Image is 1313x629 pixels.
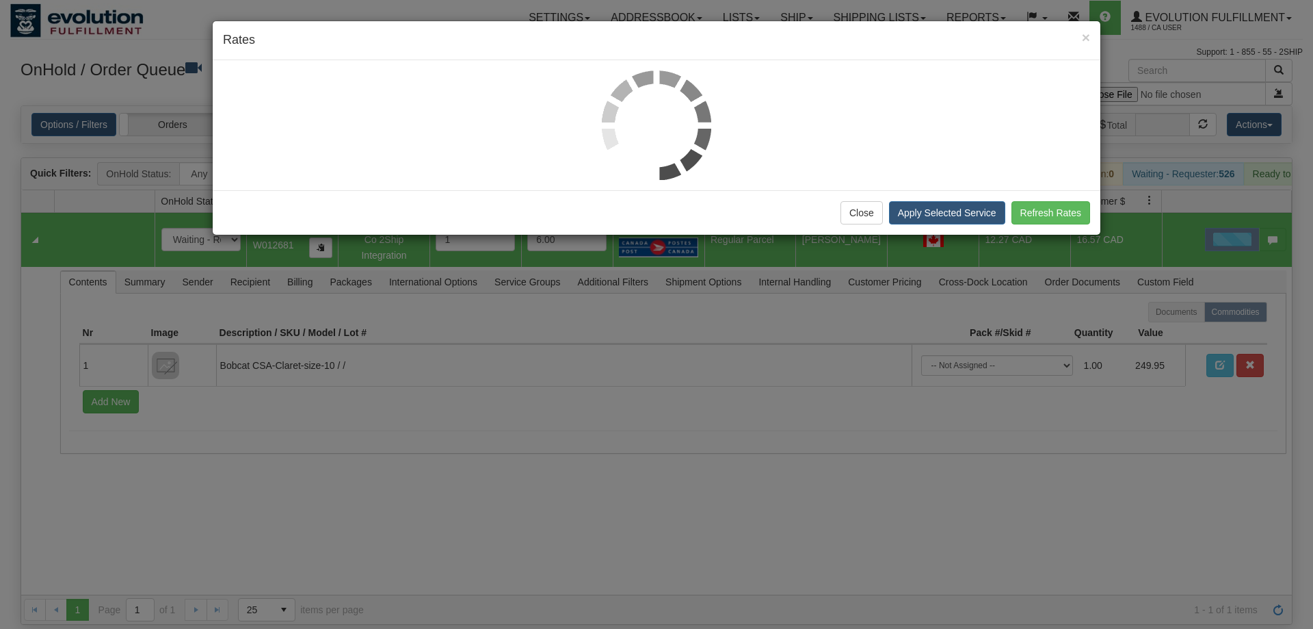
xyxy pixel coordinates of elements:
img: loader.gif [602,70,711,180]
button: Close [1082,30,1090,44]
span: × [1082,29,1090,45]
button: Refresh Rates [1011,201,1090,224]
h4: Rates [223,31,1090,49]
button: Close [840,201,883,224]
button: Apply Selected Service [889,201,1005,224]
